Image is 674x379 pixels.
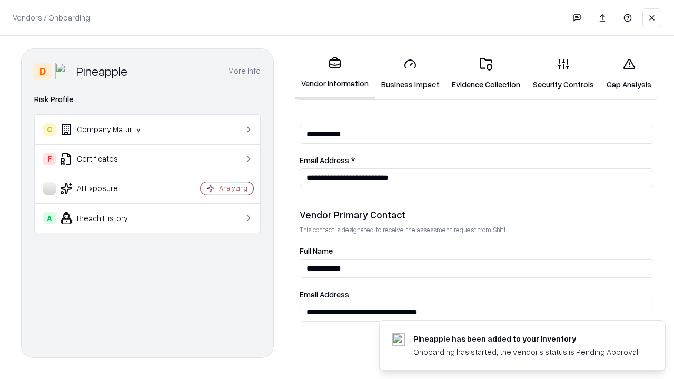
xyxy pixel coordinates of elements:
label: Full Name [300,247,653,255]
div: Risk Profile [34,93,261,106]
label: Email Address * [300,156,653,164]
a: Business Impact [375,49,445,98]
div: Pineapple has been added to your inventory [413,333,640,344]
div: Breach History [43,212,169,224]
div: Vendor Primary Contact [300,208,653,221]
div: A [43,212,56,224]
img: pineappleenergy.com [392,333,405,346]
div: D [34,63,51,79]
div: Pineapple [76,63,127,79]
div: AI Exposure [43,182,169,195]
div: Certificates [43,153,169,165]
div: C [43,123,56,136]
label: Email Address [300,291,653,298]
p: Vendors / Onboarding [13,12,90,23]
div: Company Maturity [43,123,169,136]
a: Vendor Information [295,48,375,99]
button: More info [228,62,261,81]
a: Security Controls [527,49,600,98]
div: F [43,153,56,165]
a: Gap Analysis [600,49,658,98]
img: Pineapple [55,63,72,79]
div: Analyzing [219,184,247,193]
div: Onboarding has started, the vendor's status is Pending Approval. [413,346,640,357]
a: Evidence Collection [445,49,527,98]
p: This contact is designated to receive the assessment request from Shift [300,225,653,234]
